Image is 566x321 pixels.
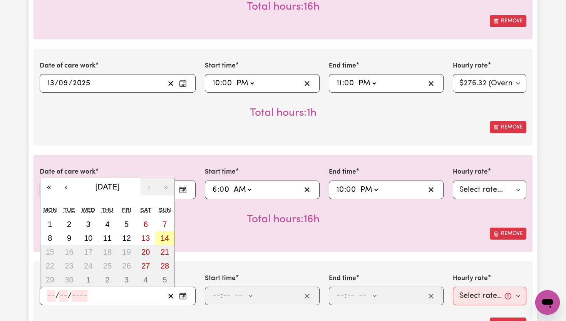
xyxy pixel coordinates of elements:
[250,108,316,118] span: Total hours worked: 1 hour
[117,245,136,259] button: 19 September 2025
[124,220,129,228] abbr: 5 September 2025
[220,79,222,88] span: :
[212,290,221,302] input: --
[40,231,60,245] button: 8 September 2025
[223,290,231,302] input: --
[86,220,90,228] abbr: 3 September 2025
[159,206,171,213] abbr: Sunday
[177,78,189,89] button: Enter the date of care work
[98,273,117,287] button: 2 October 2025
[59,78,69,89] input: --
[86,275,90,284] abbr: 1 October 2025
[136,231,156,245] button: 13 September 2025
[95,182,120,191] span: [DATE]
[48,234,52,242] abbr: 8 September 2025
[163,220,167,228] abbr: 7 September 2025
[136,217,156,231] button: 6 September 2025
[344,186,346,194] span: :
[67,234,71,242] abbr: 9 September 2025
[68,292,72,300] span: /
[535,290,560,315] iframe: Button to launch messaging window
[205,61,236,71] label: Start time
[44,206,57,213] abbr: Monday
[55,292,59,300] span: /
[155,245,174,259] button: 21 September 2025
[347,290,355,302] input: --
[345,78,355,89] input: --
[453,167,488,177] label: Hourly rate
[47,290,55,302] input: --
[124,275,129,284] abbr: 3 October 2025
[79,231,98,245] button: 10 September 2025
[59,290,68,302] input: --
[155,273,174,287] button: 5 October 2025
[220,184,230,196] input: --
[40,259,60,273] button: 22 September 2025
[329,61,356,71] label: End time
[64,206,75,213] abbr: Tuesday
[155,217,174,231] button: 7 September 2025
[103,248,112,256] abbr: 18 September 2025
[117,217,136,231] button: 5 September 2025
[161,262,169,270] abbr: 28 September 2025
[163,275,167,284] abbr: 5 October 2025
[490,121,526,133] button: Remove this shift
[155,231,174,245] button: 14 September 2025
[122,262,131,270] abbr: 26 September 2025
[117,259,136,273] button: 26 September 2025
[141,234,150,242] abbr: 13 September 2025
[98,259,117,273] button: 25 September 2025
[40,167,95,177] label: Date of care work
[247,2,320,12] span: Total hours worked: 16 hours
[74,178,141,195] button: [DATE]
[79,259,98,273] button: 24 September 2025
[72,290,87,302] input: ----
[69,79,72,88] span: /
[141,178,157,195] button: ›
[60,231,79,245] button: 9 September 2025
[490,15,526,27] button: Remove this shift
[122,234,131,242] abbr: 12 September 2025
[46,262,54,270] abbr: 22 September 2025
[60,259,79,273] button: 23 September 2025
[47,78,55,89] input: --
[84,262,92,270] abbr: 24 September 2025
[161,234,169,242] abbr: 14 September 2025
[84,234,92,242] abbr: 10 September 2025
[79,245,98,259] button: 17 September 2025
[342,79,344,88] span: :
[105,220,109,228] abbr: 4 September 2025
[344,79,349,87] span: 0
[345,292,347,300] span: :
[346,186,351,194] span: 0
[40,245,60,259] button: 15 September 2025
[222,79,227,87] span: 0
[247,214,320,225] span: Total hours worked: 16 hours
[136,273,156,287] button: 4 October 2025
[141,248,150,256] abbr: 20 September 2025
[161,248,169,256] abbr: 21 September 2025
[136,245,156,259] button: 20 September 2025
[57,178,74,195] button: ‹
[117,273,136,287] button: 3 October 2025
[117,231,136,245] button: 12 September 2025
[136,259,156,273] button: 27 September 2025
[212,184,218,196] input: --
[46,275,54,284] abbr: 29 September 2025
[218,186,219,194] span: :
[221,292,223,300] span: :
[155,259,174,273] button: 28 September 2025
[67,220,71,228] abbr: 2 September 2025
[105,275,109,284] abbr: 2 October 2025
[141,262,150,270] abbr: 27 September 2025
[59,79,63,87] span: 0
[102,206,114,213] abbr: Thursday
[122,206,131,213] abbr: Friday
[490,228,526,240] button: Remove this shift
[79,217,98,231] button: 3 September 2025
[336,78,342,89] input: --
[60,245,79,259] button: 16 September 2025
[140,206,151,213] abbr: Saturday
[219,186,224,194] span: 0
[144,220,148,228] abbr: 6 September 2025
